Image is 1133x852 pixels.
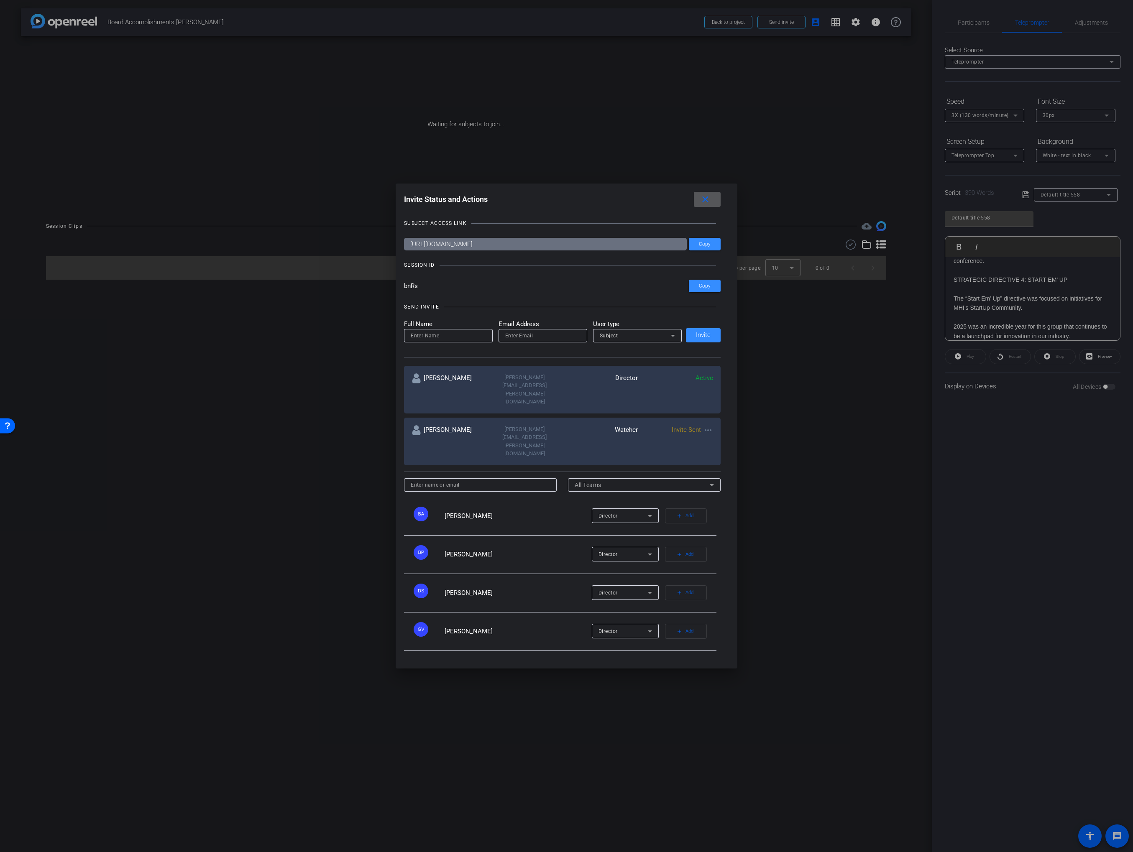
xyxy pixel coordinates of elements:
div: Invite Status and Actions [404,192,721,207]
span: Active [696,374,713,382]
button: Add [665,624,707,639]
mat-icon: close [700,194,711,205]
div: Director [563,373,638,406]
ngx-avatar: Benjamin Allen [414,507,442,521]
mat-icon: add [676,551,682,557]
div: BP [414,545,428,560]
ngx-avatar: Dan Stevens [414,584,442,598]
span: Add [685,548,693,560]
openreel-title-line: SUBJECT ACCESS LINK [404,219,721,227]
button: Add [665,585,707,600]
mat-label: Email Address [499,319,587,329]
div: BA [414,507,428,521]
span: Add [685,587,693,599]
div: DS [414,584,428,598]
div: Watcher [563,425,638,458]
span: Copy [699,283,711,289]
mat-icon: add [676,513,682,519]
mat-icon: add [676,590,682,596]
mat-icon: add [676,628,682,634]
openreel-title-line: SESSION ID [404,261,721,269]
span: Director [598,628,618,634]
div: [PERSON_NAME] [412,373,487,406]
button: Copy [689,280,721,292]
span: Director [598,551,618,557]
span: Director [598,513,618,519]
input: Enter Email [505,331,581,341]
button: Add [665,547,707,562]
span: [PERSON_NAME] [445,551,493,558]
button: Add [665,508,707,523]
openreel-title-line: SEND INVITE [404,303,721,311]
span: All Teams [575,482,601,488]
span: Copy [699,241,711,247]
span: Director [598,590,618,596]
input: Enter name or email [411,480,550,490]
div: SUBJECT ACCESS LINK [404,219,466,227]
div: SESSION ID [404,261,435,269]
span: [PERSON_NAME] [445,512,493,520]
input: Enter Name [411,331,486,341]
div: [PERSON_NAME] [412,425,487,458]
span: Add [685,510,693,522]
span: [PERSON_NAME] [445,628,493,635]
ngx-avatar: Gert Viljoen [414,622,442,637]
span: Invite Sent [672,426,701,434]
span: [PERSON_NAME] [445,589,493,597]
mat-icon: more_horiz [703,425,713,435]
mat-label: Full Name [404,319,493,329]
ngx-avatar: Breanna Perrelli [414,545,442,560]
div: [PERSON_NAME][EMAIL_ADDRESS][PERSON_NAME][DOMAIN_NAME] [487,373,562,406]
div: [PERSON_NAME][EMAIL_ADDRESS][PERSON_NAME][DOMAIN_NAME] [487,425,562,458]
div: GV [414,622,428,637]
mat-label: User type [593,319,682,329]
button: Copy [689,238,721,250]
span: Add [685,625,693,637]
div: SEND INVITE [404,303,439,311]
span: Subject [600,333,618,339]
